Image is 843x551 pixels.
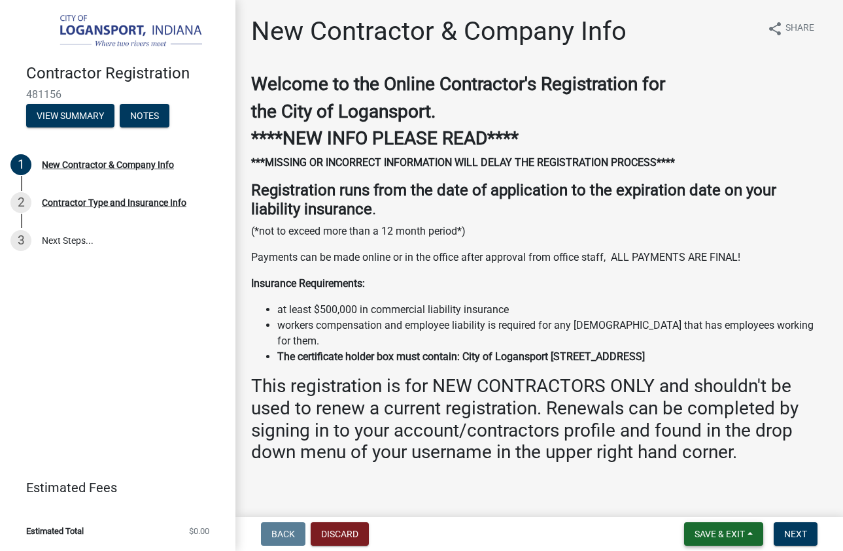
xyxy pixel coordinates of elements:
strong: Insurance Requirements: [251,277,365,290]
strong: ***MISSING OR INCORRECT INFORMATION WILL DELAY THE REGISTRATION PROCESS**** [251,156,675,169]
img: City of Logansport, Indiana [26,14,215,50]
h4: . [251,181,827,219]
p: Payments can be made online or in the office after approval from office staff, ALL PAYMENTS ARE F... [251,250,827,265]
strong: the City of Logansport. [251,101,436,122]
button: shareShare [757,16,825,41]
a: Estimated Fees [10,475,215,501]
span: Estimated Total [26,527,84,535]
h4: Contractor Registration [26,64,225,83]
span: Next [784,529,807,539]
wm-modal-confirm: Summary [26,111,114,122]
button: Notes [120,104,169,127]
span: 481156 [26,88,209,101]
h3: This registration is for NEW CONTRACTORS ONLY and shouldn't be used to renew a current registrati... [251,375,827,463]
button: Back [261,522,305,546]
div: 3 [10,230,31,251]
div: 1 [10,154,31,175]
wm-modal-confirm: Notes [120,111,169,122]
strong: Registration runs from the date of application to the expiration date on your liability insurance [251,181,776,218]
strong: The certificate holder box must contain: City of Logansport [STREET_ADDRESS] [277,350,645,363]
i: share [767,21,783,37]
div: 2 [10,192,31,213]
div: New Contractor & Company Info [42,160,174,169]
button: Next [774,522,817,546]
h1: New Contractor & Company Info [251,16,627,47]
span: Share [785,21,814,37]
button: Discard [311,522,369,546]
button: View Summary [26,104,114,127]
div: Contractor Type and Insurance Info [42,198,186,207]
span: Save & Exit [695,529,745,539]
p: (*not to exceed more than a 12 month period*) [251,224,827,239]
button: Save & Exit [684,522,763,546]
strong: Welcome to the Online Contractor's Registration for [251,73,665,95]
li: workers compensation and employee liability is required for any [DEMOGRAPHIC_DATA] that has emplo... [277,318,827,349]
span: Back [271,529,295,539]
li: at least $500,000 in commercial liability insurance [277,302,827,318]
span: $0.00 [189,527,209,535]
